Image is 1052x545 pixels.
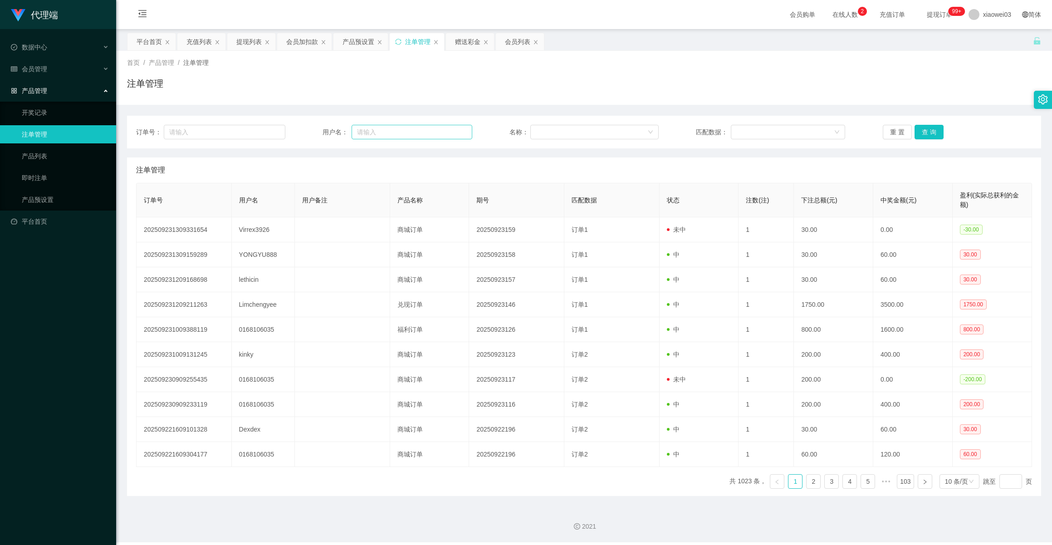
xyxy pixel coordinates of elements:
[960,349,984,359] span: 200.00
[405,33,431,50] div: 注单管理
[875,11,910,18] span: 充值订单
[960,225,983,235] span: -30.00
[739,392,794,417] td: 1
[11,66,17,72] i: 图标: table
[11,88,17,94] i: 图标: appstore-o
[774,479,780,485] i: 图标: left
[788,475,802,488] a: 1
[11,87,47,94] span: 产品管理
[696,128,731,137] span: 匹配数据：
[794,267,873,292] td: 30.00
[11,11,58,18] a: 代理端
[983,474,1032,489] div: 跳至 页
[969,479,974,485] i: 图标: down
[574,523,580,530] i: 图标: copyright
[794,292,873,317] td: 1750.00
[390,342,470,367] td: 商城订单
[794,217,873,242] td: 30.00
[897,475,913,488] a: 103
[469,367,564,392] td: 20250923117
[22,147,109,165] a: 产品列表
[22,191,109,209] a: 产品预设置
[828,11,862,18] span: 在线人数
[215,39,220,45] i: 图标: close
[667,226,686,233] span: 未中
[861,474,875,489] li: 5
[861,475,875,488] a: 5
[873,317,953,342] td: 1600.00
[469,242,564,267] td: 20250923158
[960,250,981,260] span: 30.00
[960,374,986,384] span: -200.00
[572,426,588,433] span: 订单2
[873,392,953,417] td: 400.00
[352,125,472,139] input: 请输入
[232,342,295,367] td: kinky
[667,301,680,308] span: 中
[960,191,1019,208] span: 盈利(实际总获利的金额)
[149,59,174,66] span: 产品管理
[572,401,588,408] span: 订单2
[469,392,564,417] td: 20250923116
[22,169,109,187] a: 即时注单
[960,449,981,459] span: 60.00
[469,292,564,317] td: 20250923146
[739,217,794,242] td: 1
[572,251,588,258] span: 订单1
[390,242,470,267] td: 商城订单
[572,326,588,333] span: 订单1
[960,300,987,309] span: 1750.00
[572,376,588,383] span: 订单2
[469,417,564,442] td: 20250922196
[137,267,232,292] td: 202509231209168698
[232,242,295,267] td: YONGYU888
[879,474,893,489] span: •••
[667,276,680,283] span: 中
[123,522,1045,531] div: 2021
[879,474,893,489] li: 向后 5 页
[667,351,680,358] span: 中
[806,474,821,489] li: 2
[397,196,423,204] span: 产品名称
[390,417,470,442] td: 商城订单
[232,367,295,392] td: 0168106035
[232,292,295,317] td: Limchengyee
[302,196,328,204] span: 用户备注
[395,39,401,45] i: 图标: sync
[572,301,588,308] span: 订单1
[469,442,564,467] td: 20250922196
[794,342,873,367] td: 200.00
[533,39,538,45] i: 图标: close
[825,475,838,488] a: 3
[137,242,232,267] td: 202509231309159289
[922,11,957,18] span: 提现订单
[667,401,680,408] span: 中
[788,474,802,489] li: 1
[572,196,597,204] span: 匹配数据
[390,317,470,342] td: 福利订单
[22,103,109,122] a: 开奖记录
[945,475,968,488] div: 10 条/页
[873,242,953,267] td: 60.00
[739,442,794,467] td: 1
[509,128,530,137] span: 名称：
[801,196,837,204] span: 下注总额(元)
[11,212,109,231] a: 图标: dashboard平台首页
[739,417,794,442] td: 1
[572,276,588,283] span: 订单1
[137,317,232,342] td: 202509231009388119
[794,242,873,267] td: 30.00
[739,292,794,317] td: 1
[667,376,686,383] span: 未中
[794,317,873,342] td: 800.00
[843,475,856,488] a: 4
[321,39,326,45] i: 图标: close
[739,267,794,292] td: 1
[1038,94,1048,104] i: 图标: setting
[178,59,180,66] span: /
[264,39,270,45] i: 图标: close
[232,317,295,342] td: 0168106035
[137,417,232,442] td: 202509221609101328
[469,342,564,367] td: 20250923123
[739,367,794,392] td: 1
